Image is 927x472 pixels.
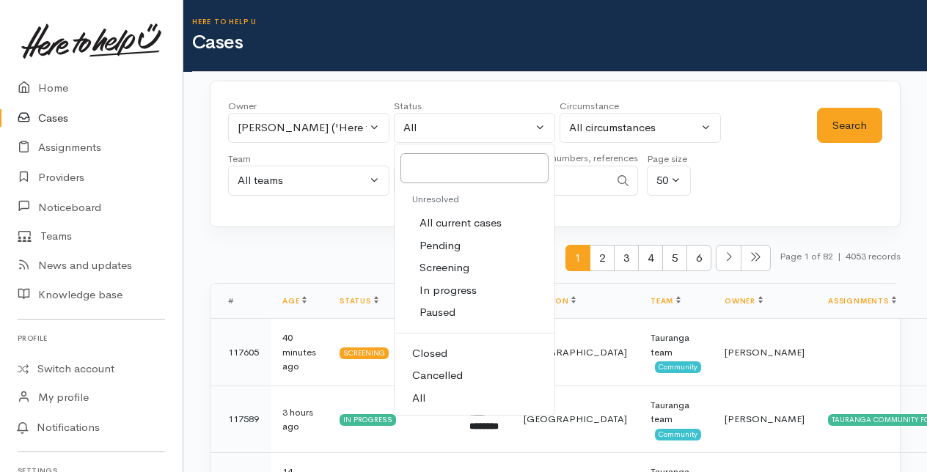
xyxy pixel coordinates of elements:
[662,245,687,272] span: 5
[725,413,805,425] span: [PERSON_NAME]
[340,347,389,359] div: Screening
[656,172,668,189] div: 50
[192,32,927,54] h1: Cases
[282,296,307,306] a: Age
[524,346,627,358] span: [GEOGRAPHIC_DATA]
[412,390,425,407] span: All
[419,237,461,254] span: Pending
[192,18,927,26] h6: Here to help u
[18,328,165,348] h6: Profile
[817,108,882,144] button: Search
[340,414,396,426] div: In progress
[725,346,805,358] span: [PERSON_NAME]
[271,386,328,453] td: 3 hours ago
[271,319,328,386] td: 40 minutes ago
[228,152,389,166] div: Team
[614,245,639,272] span: 3
[419,282,477,299] span: In progress
[210,284,271,319] th: #
[716,245,741,272] li: Next page
[560,99,721,114] div: Circumstance
[228,166,389,196] button: All teams
[565,245,590,272] span: 1
[651,398,701,427] div: Tauranga team
[412,193,459,205] span: Unresolved
[651,296,681,306] a: Team
[828,296,896,306] a: Assignments
[340,296,378,306] a: Status
[419,215,502,232] span: All current cases
[647,166,691,196] button: 50
[651,331,701,359] div: Tauranga team
[400,153,549,183] input: Search
[228,99,389,114] div: Owner
[524,413,627,425] span: [GEOGRAPHIC_DATA]
[560,113,721,143] button: All circumstances
[238,172,367,189] div: All teams
[686,245,711,272] span: 6
[394,113,555,143] button: All
[394,99,555,114] div: Status
[655,361,701,373] span: Community
[838,250,841,262] span: |
[741,245,771,272] li: Last page
[238,119,367,136] div: [PERSON_NAME] ('Here to help u')
[725,296,763,306] a: Owner
[569,119,698,136] div: All circumstances
[655,429,701,440] span: Community
[412,345,447,362] span: Closed
[419,304,455,321] span: Paused
[228,113,389,143] button: Rachel Proctor ('Here to help u')
[647,152,691,166] div: Page size
[638,245,663,272] span: 4
[419,259,469,276] span: Screening
[210,319,271,386] td: 117605
[403,119,532,136] div: All
[780,245,901,284] small: Page 1 of 82 4053 records
[412,367,463,384] span: Cancelled
[590,245,615,272] span: 2
[210,386,271,453] td: 117589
